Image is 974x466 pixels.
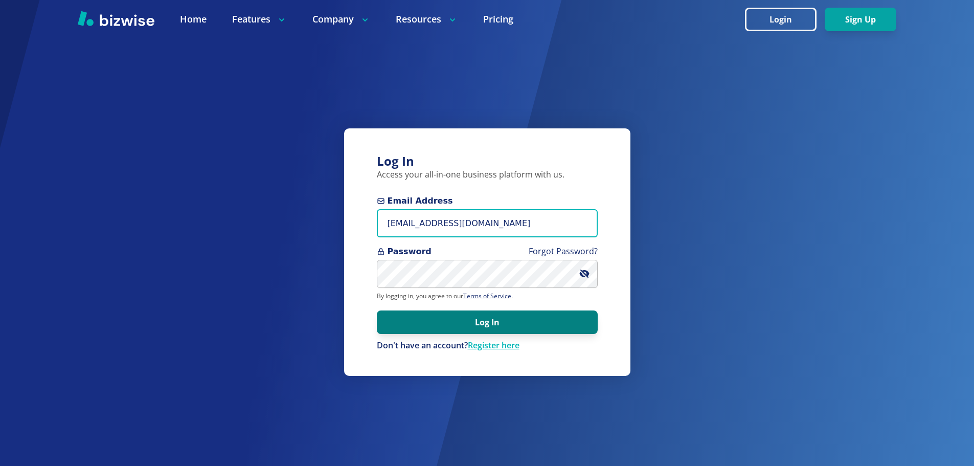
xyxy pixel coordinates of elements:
[745,15,825,25] a: Login
[377,153,598,170] h3: Log In
[377,195,598,207] span: Email Address
[377,169,598,181] p: Access your all-in-one business platform with us.
[78,11,154,26] img: Bizwise Logo
[377,246,598,258] span: Password
[312,13,370,26] p: Company
[825,8,896,31] button: Sign Up
[377,340,598,351] div: Don't have an account?Register here
[825,15,896,25] a: Sign Up
[377,292,598,300] p: By logging in, you agree to our .
[529,246,598,257] a: Forgot Password?
[377,209,598,237] input: you@example.com
[745,8,817,31] button: Login
[232,13,287,26] p: Features
[377,340,598,351] p: Don't have an account?
[180,13,207,26] a: Home
[463,292,511,300] a: Terms of Service
[483,13,513,26] a: Pricing
[377,310,598,334] button: Log In
[396,13,458,26] p: Resources
[468,340,519,351] a: Register here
